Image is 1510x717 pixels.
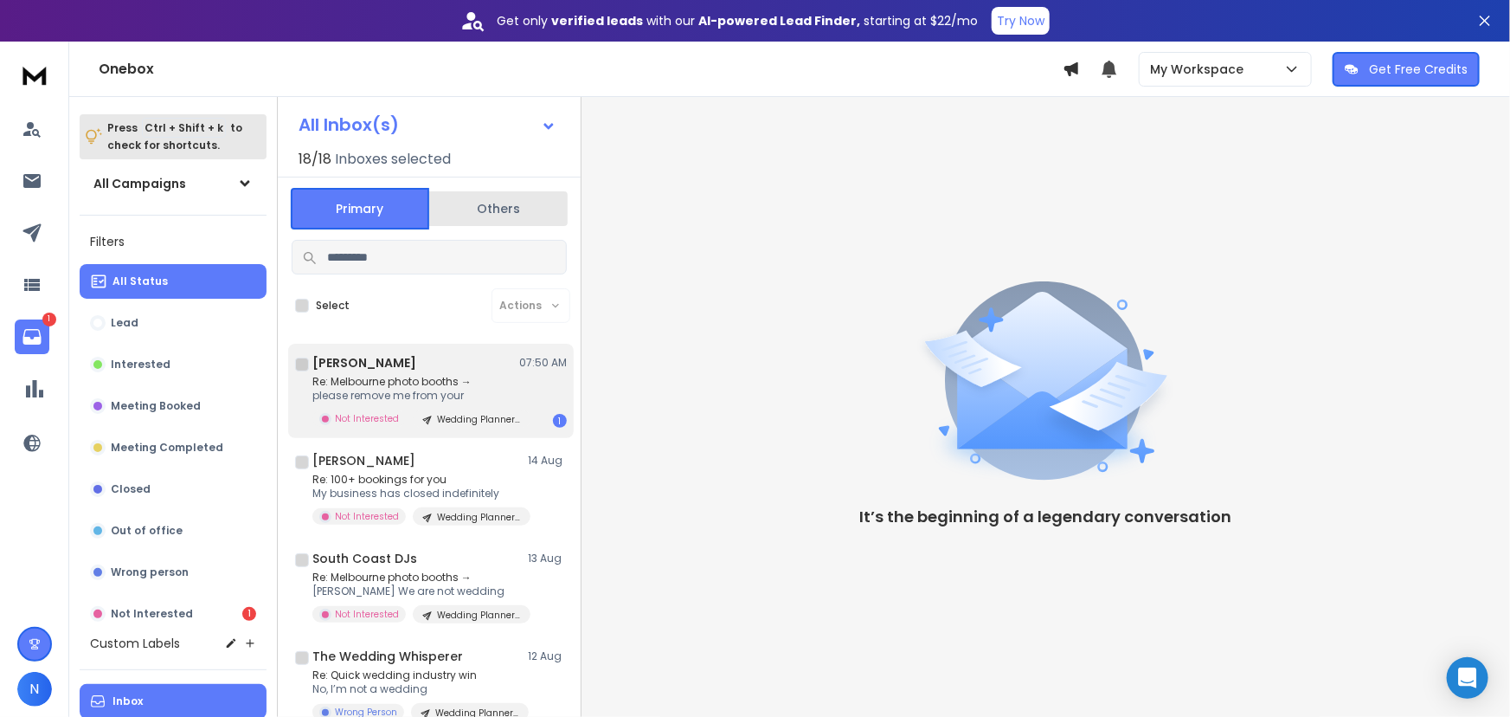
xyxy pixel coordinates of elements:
[553,414,567,428] div: 1
[80,430,267,465] button: Meeting Completed
[299,116,399,133] h1: All Inbox(s)
[80,597,267,631] button: Not Interested1
[80,229,267,254] h3: Filters
[312,669,520,682] p: Re: Quick wedding industry win
[437,413,520,426] p: Wedding Planners [AUS]
[1369,61,1468,78] p: Get Free Credits
[291,188,429,229] button: Primary
[80,555,267,590] button: Wrong person
[17,672,52,707] button: N
[312,550,417,567] h1: South Coast DJs
[80,264,267,299] button: All Status
[112,694,143,708] p: Inbox
[99,59,1063,80] h1: Onebox
[42,313,56,326] p: 1
[437,609,520,622] p: Wedding Planners [AUS]
[299,149,331,170] span: 18 / 18
[992,7,1050,35] button: Try Now
[312,452,415,469] h1: [PERSON_NAME]
[80,306,267,340] button: Lead
[335,149,451,170] h3: Inboxes selected
[15,320,49,354] a: 1
[312,648,463,665] h1: The Wedding Whisperer
[312,571,520,585] p: Re: Melbourne photo booths →
[312,585,520,598] p: [PERSON_NAME] We are not wedding
[528,454,567,468] p: 14 Aug
[437,511,520,524] p: Wedding Planners [AUS]
[997,12,1044,29] p: Try Now
[285,107,570,142] button: All Inbox(s)
[312,682,520,696] p: No, I’m not a wedding
[111,316,138,330] p: Lead
[519,356,567,370] p: 07:50 AM
[142,118,226,138] span: Ctrl + Shift + k
[111,399,201,413] p: Meeting Booked
[316,299,350,313] label: Select
[312,375,520,389] p: Re: Melbourne photo booths →
[80,514,267,548] button: Out of office
[80,347,267,382] button: Interested
[698,12,860,29] strong: AI-powered Lead Finder,
[80,472,267,507] button: Closed
[312,354,416,371] h1: [PERSON_NAME]
[335,608,399,621] p: Not Interested
[242,607,256,621] div: 1
[528,649,567,663] p: 12 Aug
[107,119,242,154] p: Press to check for shortcuts.
[1333,52,1480,87] button: Get Free Credits
[528,552,567,565] p: 13 Aug
[111,524,183,538] p: Out of office
[312,473,520,487] p: Re: 100+ bookings for you
[551,12,643,29] strong: verified leads
[90,635,180,652] h3: Custom Labels
[111,441,223,455] p: Meeting Completed
[80,166,267,201] button: All Campaigns
[312,389,520,403] p: please remove me from your
[111,607,193,621] p: Not Interested
[335,412,399,425] p: Not Interested
[429,190,568,228] button: Others
[17,59,52,91] img: logo
[860,505,1232,529] p: It’s the beginning of a legendary conversation
[1447,657,1488,699] div: Open Intercom Messenger
[80,389,267,423] button: Meeting Booked
[111,565,189,579] p: Wrong person
[335,510,399,523] p: Not Interested
[312,487,520,501] p: My business has closed indefinitely
[497,12,978,29] p: Get only with our starting at $22/mo
[111,358,170,371] p: Interested
[111,482,151,496] p: Closed
[112,275,168,288] p: All Status
[1150,61,1250,78] p: My Workspace
[93,175,186,192] h1: All Campaigns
